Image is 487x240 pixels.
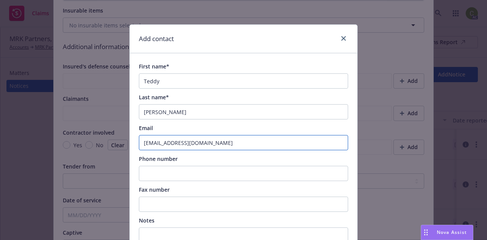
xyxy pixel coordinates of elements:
[139,217,154,224] span: Notes
[339,34,348,43] a: close
[139,63,169,70] span: First name*
[421,225,473,240] button: Nova Assist
[437,229,467,235] span: Nova Assist
[421,225,431,240] div: Drag to move
[139,94,169,101] span: Last name*
[139,34,174,44] h1: Add contact
[139,186,170,193] span: Fax number
[139,124,153,132] span: Email
[139,155,178,162] span: Phone number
